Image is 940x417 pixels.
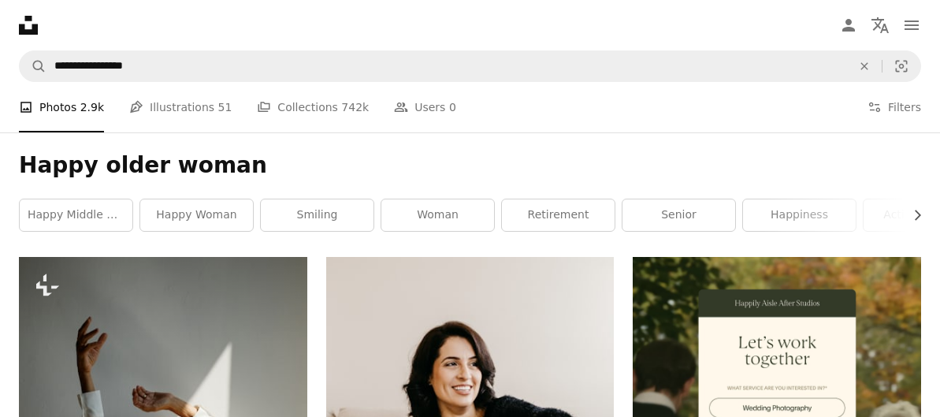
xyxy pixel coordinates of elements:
button: Filters [868,82,921,132]
span: 51 [218,99,232,116]
a: Users 0 [394,82,456,132]
a: woman [381,199,494,231]
a: happy middle aged woman [20,199,132,231]
button: scroll list to the right [903,199,921,231]
a: senior [622,199,735,231]
a: happiness [743,199,856,231]
a: Log in / Sign up [833,9,864,41]
a: retirement [502,199,615,231]
a: Illustrations 51 [129,82,232,132]
button: Visual search [882,51,920,81]
button: Language [864,9,896,41]
h1: Happy older woman [19,151,921,180]
button: Search Unsplash [20,51,46,81]
a: happy woman [140,199,253,231]
button: Clear [847,51,882,81]
form: Find visuals sitewide [19,50,921,82]
button: Menu [896,9,927,41]
a: smiling [261,199,373,231]
a: Home — Unsplash [19,16,38,35]
span: 742k [341,99,369,116]
span: 0 [449,99,456,116]
a: Collections 742k [257,82,369,132]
